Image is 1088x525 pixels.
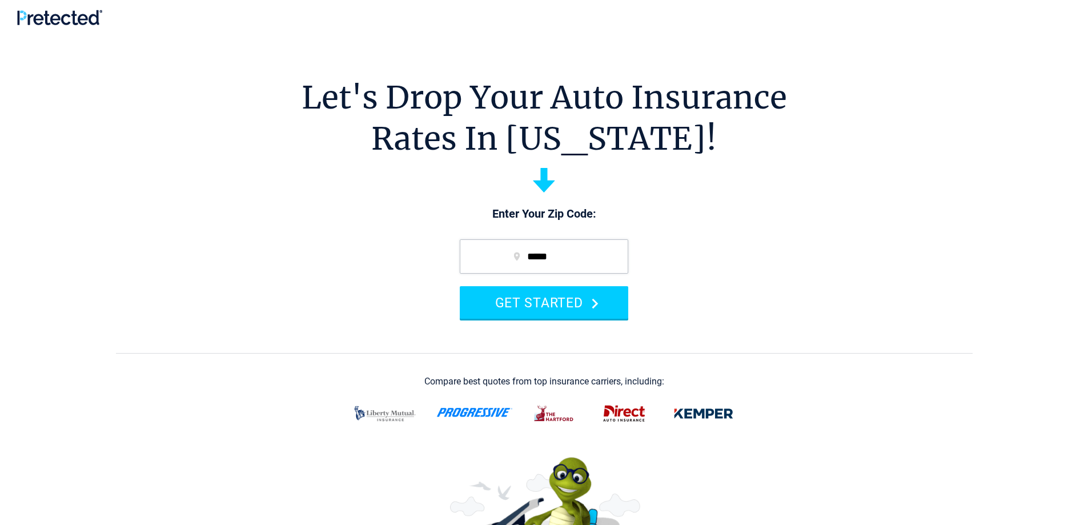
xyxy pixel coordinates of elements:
div: Compare best quotes from top insurance carriers, including: [424,376,664,387]
img: direct [596,399,652,428]
img: progressive [436,408,513,417]
img: thehartford [527,399,583,428]
img: kemper [666,399,741,428]
img: Pretected Logo [17,10,102,25]
input: zip code [460,239,628,274]
img: liberty [347,399,423,428]
button: GET STARTED [460,286,628,319]
h1: Let's Drop Your Auto Insurance Rates In [US_STATE]! [302,77,787,159]
p: Enter Your Zip Code: [448,206,640,222]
